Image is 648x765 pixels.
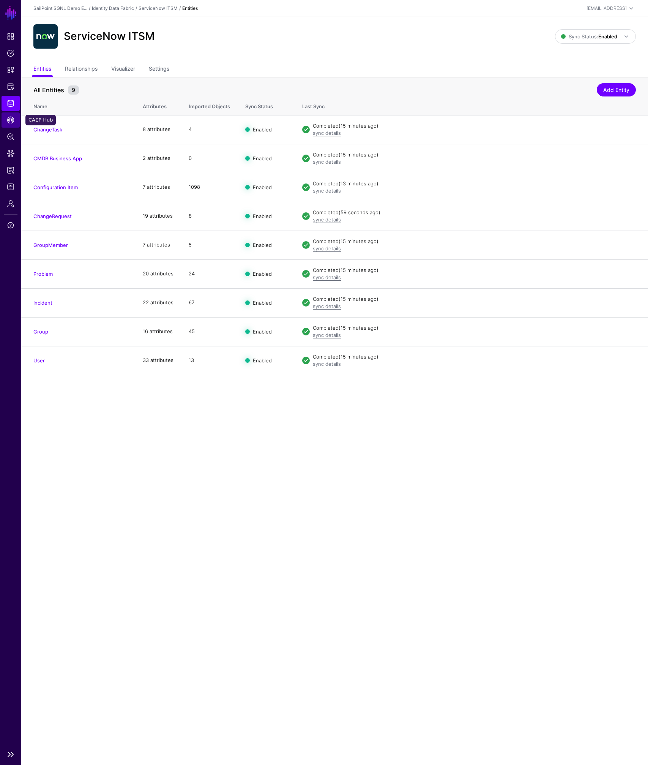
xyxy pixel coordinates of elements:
div: Completed (15 minutes ago) [313,238,636,245]
a: sync details [313,332,341,338]
a: sync details [313,188,341,194]
div: / [178,5,182,12]
span: Logs [7,183,14,191]
td: 7 attributes [135,231,181,259]
a: sync details [313,274,341,280]
a: Dashboard [2,29,20,44]
a: SailPoint SGNL Demo E... [33,5,87,11]
td: 4 [181,115,238,144]
span: Identity Data Fabric [7,100,14,107]
th: Attributes [135,95,181,115]
td: 19 attributes [135,202,181,231]
td: 8 [181,202,238,231]
div: Completed (15 minutes ago) [313,296,636,303]
a: GroupMember [33,242,68,248]
a: CAEP Hub [2,112,20,128]
span: All Entities [32,85,66,95]
div: Completed (15 minutes ago) [313,122,636,130]
span: Enabled [253,242,272,248]
td: 67 [181,288,238,317]
span: Sync Status: [561,33,617,40]
a: Identity Data Fabric [2,96,20,111]
a: Configuration Item [33,184,78,190]
div: Completed (13 minutes ago) [313,180,636,188]
td: 24 [181,259,238,288]
div: Completed (15 minutes ago) [313,353,636,361]
a: Policies [2,46,20,61]
span: Dashboard [7,33,14,40]
td: 45 [181,317,238,346]
img: svg+xml;base64,PHN2ZyB3aWR0aD0iNjQiIGhlaWdodD0iNjQiIHZpZXdCb3g9IjAgMCA2NCA2NCIgZmlsbD0ibm9uZSIgeG... [33,24,58,49]
small: 9 [68,85,79,95]
div: [EMAIL_ADDRESS] [587,5,627,12]
td: 7 attributes [135,173,181,202]
a: Incident [33,300,52,306]
a: Identity Data Fabric [92,5,134,11]
span: Enabled [253,271,272,277]
div: / [87,5,92,12]
a: Group [33,329,48,335]
a: Admin [2,196,20,211]
a: Policy Lens [2,129,20,144]
th: Imported Objects [181,95,238,115]
span: Policies [7,49,14,57]
th: Name [21,95,135,115]
span: Enabled [253,184,272,190]
a: SGNL [5,5,17,21]
span: Data Lens [7,150,14,157]
div: Completed (59 seconds ago) [313,209,636,217]
a: Data Lens [2,146,20,161]
td: 33 attributes [135,346,181,375]
th: Sync Status [238,95,295,115]
a: Entities [33,62,51,77]
td: 1098 [181,173,238,202]
td: 13 [181,346,238,375]
div: Completed (15 minutes ago) [313,324,636,332]
a: sync details [313,361,341,367]
a: Add Entity [597,83,636,96]
h2: ServiceNow ITSM [64,30,155,43]
a: Logs [2,179,20,194]
td: 0 [181,144,238,173]
span: CAEP Hub [7,116,14,124]
a: Problem [33,271,53,277]
span: Protected Systems [7,83,14,90]
span: Policy Lens [7,133,14,141]
a: sync details [313,159,341,165]
div: Completed (15 minutes ago) [313,267,636,274]
strong: Enabled [598,33,617,40]
span: Enabled [253,300,272,306]
span: Reports [7,166,14,174]
div: CAEP Hub [25,115,56,125]
span: Enabled [253,126,272,133]
td: 2 attributes [135,144,181,173]
span: Admin [7,200,14,207]
a: sync details [313,217,341,223]
td: 20 attributes [135,259,181,288]
a: Protected Systems [2,79,20,94]
div: Completed (15 minutes ago) [313,151,636,159]
a: ChangeTask [33,126,62,133]
td: 22 attributes [135,288,181,317]
span: Support [7,221,14,229]
a: Settings [149,62,169,77]
a: ServiceNow ITSM [139,5,178,11]
span: Enabled [253,155,272,161]
a: User [33,357,45,364]
span: Enabled [253,329,272,335]
div: / [134,5,139,12]
span: Enabled [253,357,272,364]
a: CMDB Business App [33,155,82,161]
span: Enabled [253,213,272,219]
td: 8 attributes [135,115,181,144]
strong: Entities [182,5,198,11]
a: Snippets [2,62,20,77]
a: sync details [313,245,341,251]
span: Snippets [7,66,14,74]
td: 16 attributes [135,317,181,346]
a: ChangeRequest [33,213,72,219]
a: sync details [313,130,341,136]
td: 5 [181,231,238,259]
a: sync details [313,303,341,309]
th: Last Sync [295,95,648,115]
